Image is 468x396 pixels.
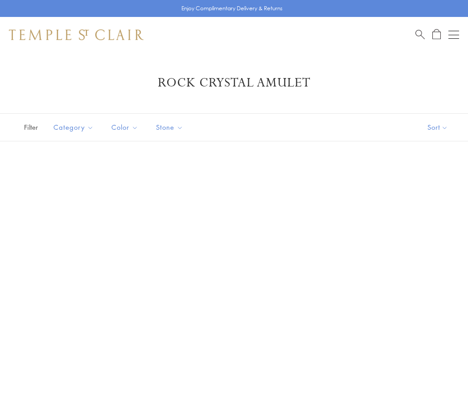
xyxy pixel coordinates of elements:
[181,4,283,13] p: Enjoy Complimentary Delivery & Returns
[22,75,446,91] h1: Rock Crystal Amulet
[448,29,459,40] button: Open navigation
[432,29,441,40] a: Open Shopping Bag
[49,122,100,133] span: Category
[415,29,425,40] a: Search
[105,117,145,137] button: Color
[9,29,144,40] img: Temple St. Clair
[149,117,190,137] button: Stone
[107,122,145,133] span: Color
[407,114,468,141] button: Show sort by
[47,117,100,137] button: Category
[152,122,190,133] span: Stone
